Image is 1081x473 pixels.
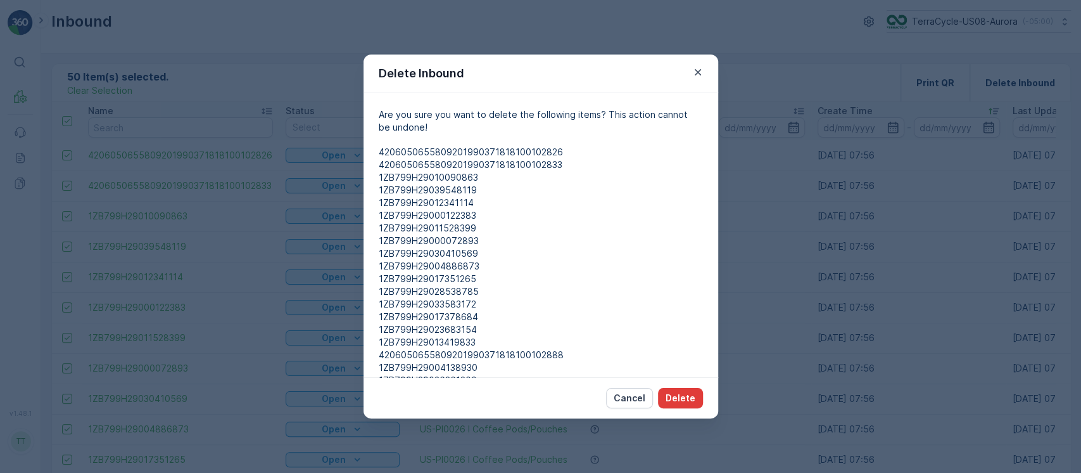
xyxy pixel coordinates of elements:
[379,184,703,197] span: 1ZB799H29039548119
[379,285,703,298] span: 1ZB799H29028538785
[379,361,703,374] span: 1ZB799H29004138930
[379,260,703,273] span: 1ZB799H29004886873
[379,222,703,235] span: 1ZB799H29011528399
[379,349,703,361] span: 4206050655809201990371818100102888
[379,273,703,285] span: 1ZB799H29017351265
[379,159,703,171] span: 4206050655809201990371818100102833
[666,392,695,405] p: Delete
[614,392,645,405] p: Cancel
[658,388,703,408] button: Delete
[379,374,703,387] span: 1ZB799H29036261200
[379,336,703,349] span: 1ZB799H29013419833
[379,235,703,247] span: 1ZB799H29000072893
[379,311,703,323] span: 1ZB799H29017378684
[379,209,703,222] span: 1ZB799H29000122383
[379,323,703,336] span: 1ZB799H29023683154
[379,197,703,209] span: 1ZB799H29012341114
[379,171,703,184] span: 1ZB799H29010090863
[379,146,703,159] span: 4206050655809201990371818100102826
[379,65,464,82] p: Delete Inbound
[606,388,653,408] button: Cancel
[379,298,703,311] span: 1ZB799H29033583172
[379,108,691,134] p: Are you sure you want to delete the following items? This action cannot be undone!
[379,247,703,260] span: 1ZB799H29030410569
